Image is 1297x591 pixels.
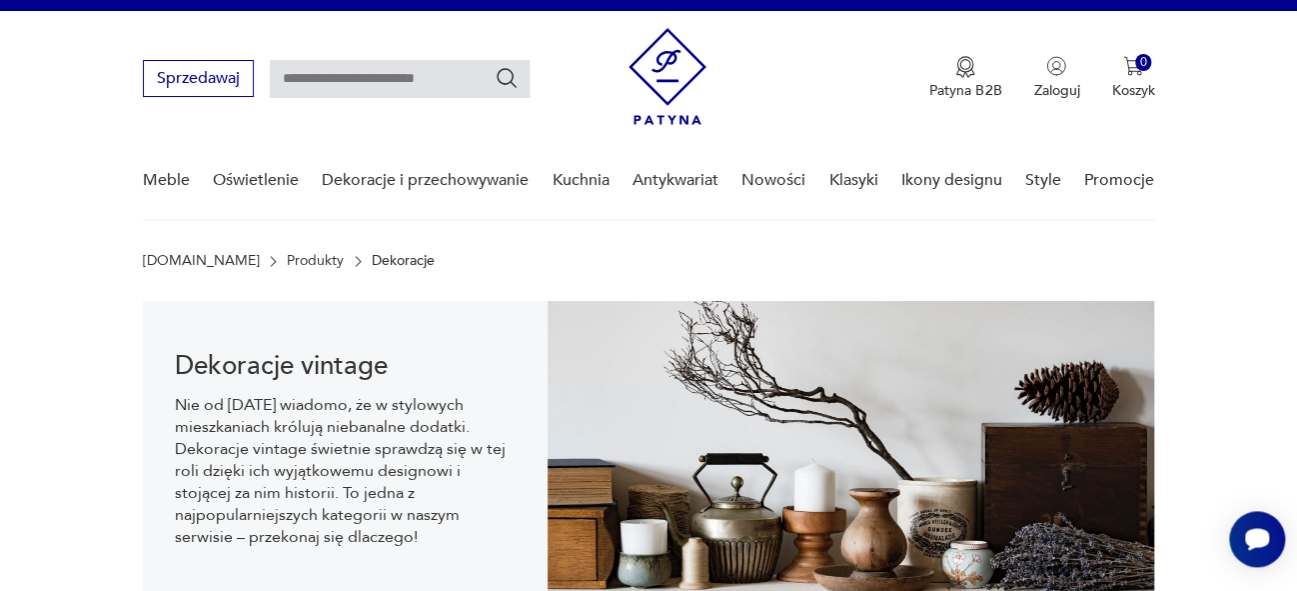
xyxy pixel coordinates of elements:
[175,394,516,548] p: Nie od [DATE] wiadomo, że w stylowych mieszkaniach królują niebanalne dodatki. Dekoracje vintage ...
[929,56,1001,100] a: Ikona medaluPatyna B2B
[741,142,805,219] a: Nowości
[143,73,254,87] a: Sprzedawaj
[1111,81,1154,100] p: Koszyk
[1033,56,1079,100] button: Zaloguj
[929,56,1001,100] button: Patyna B2B
[1033,81,1079,100] p: Zaloguj
[1111,56,1154,100] button: 0Koszyk
[1135,54,1152,71] div: 0
[633,142,718,219] a: Antykwariat
[175,354,516,378] h1: Dekoracje vintage
[213,142,299,219] a: Oświetlenie
[828,142,877,219] a: Klasyki
[1123,56,1143,76] img: Ikona koszyka
[143,60,254,97] button: Sprzedawaj
[901,142,1002,219] a: Ikony designu
[143,253,260,269] a: [DOMAIN_NAME]
[929,81,1001,100] p: Patyna B2B
[955,56,975,78] img: Ikona medalu
[629,28,706,125] img: Patyna - sklep z meblami i dekoracjami vintage
[1084,142,1154,219] a: Promocje
[287,253,344,269] a: Produkty
[322,142,529,219] a: Dekoracje i przechowywanie
[1046,56,1066,76] img: Ikonka użytkownika
[1025,142,1061,219] a: Style
[495,66,519,90] button: Szukaj
[553,142,610,219] a: Kuchnia
[1229,511,1285,567] iframe: Smartsupp widget button
[143,142,190,219] a: Meble
[372,253,435,269] p: Dekoracje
